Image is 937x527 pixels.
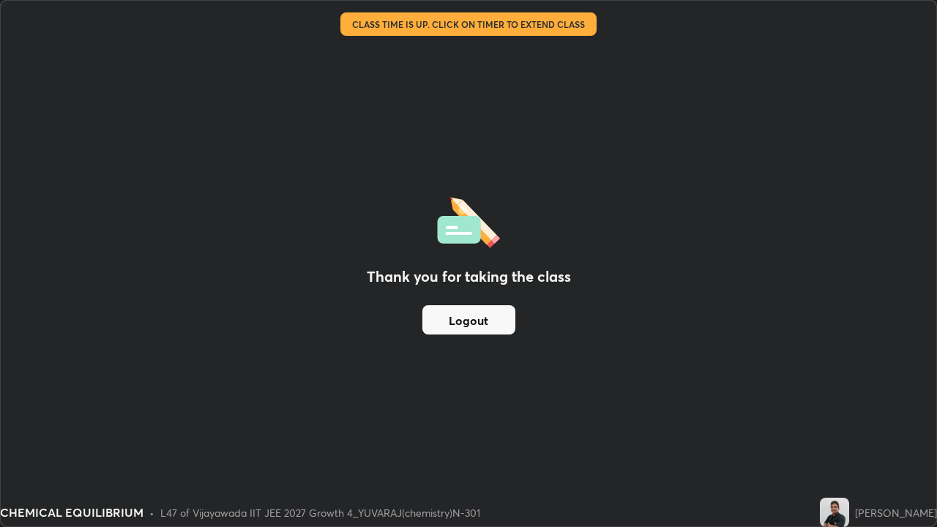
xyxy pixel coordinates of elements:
img: offlineFeedback.1438e8b3.svg [437,193,500,248]
div: • [149,505,154,520]
h2: Thank you for taking the class [367,266,571,288]
div: L47 of Vijayawada IIT JEE 2027 Growth 4_YUVARAJ(chemistry)N-301 [160,505,480,520]
img: c547916ed39d4cb9837da95068f59e5d.jpg [820,498,849,527]
button: Logout [422,305,515,334]
div: [PERSON_NAME] [855,505,937,520]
